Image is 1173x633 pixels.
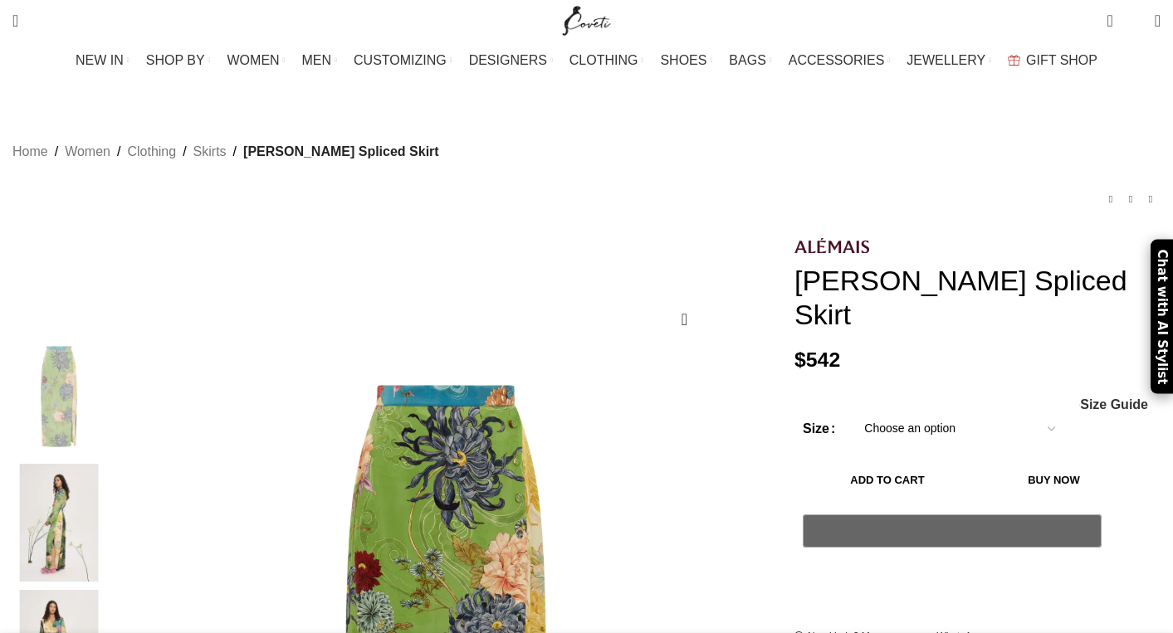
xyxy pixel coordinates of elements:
[794,264,1161,332] h1: [PERSON_NAME] Spliced Skirt
[12,141,439,163] nav: Breadcrumb
[907,52,985,68] span: JEWELLERY
[1101,189,1121,209] a: Previous product
[803,463,972,498] button: Add to cart
[803,418,835,440] label: Size
[76,44,130,77] a: NEW IN
[4,44,1169,77] div: Main navigation
[907,44,991,77] a: JEWELLERY
[227,52,280,68] span: WOMEN
[1079,398,1148,411] a: Size Guide
[1098,4,1121,37] a: 0
[146,52,205,68] span: SHOP BY
[803,514,1102,548] button: Pay with GPay
[302,44,337,77] a: MEN
[127,141,176,163] a: Clothing
[1129,17,1141,29] span: 0
[980,463,1127,498] button: Buy now
[660,52,706,68] span: SHOES
[469,44,553,77] a: DESIGNERS
[559,12,614,27] a: Site logo
[227,44,286,77] a: WOMEN
[4,4,27,37] a: Search
[354,52,447,68] span: CUSTOMIZING
[729,52,765,68] span: BAGS
[789,52,885,68] span: ACCESSORIES
[1008,55,1020,66] img: GiftBag
[469,52,547,68] span: DESIGNERS
[789,44,891,77] a: ACCESSORIES
[794,348,806,371] span: $
[1126,4,1142,37] div: My Wishlist
[8,338,110,455] img: Alemais
[1008,44,1097,77] a: GIFT SHOP
[660,44,712,77] a: SHOES
[799,557,1105,596] iframe: Secure express checkout frame
[243,141,439,163] span: [PERSON_NAME] Spliced Skirt
[569,52,638,68] span: CLOTHING
[794,238,869,253] img: Alemais
[794,348,840,371] bdi: 542
[354,44,452,77] a: CUSTOMIZING
[1026,52,1097,68] span: GIFT SHOP
[12,141,48,163] a: Home
[76,52,124,68] span: NEW IN
[729,44,771,77] a: BAGS
[1141,189,1161,209] a: Next product
[193,141,227,163] a: Skirts
[1080,398,1148,411] span: Size Guide
[65,141,110,163] a: Women
[146,44,211,77] a: SHOP BY
[569,44,644,77] a: CLOTHING
[302,52,332,68] span: MEN
[1108,8,1121,21] span: 0
[8,464,110,582] img: Alemais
